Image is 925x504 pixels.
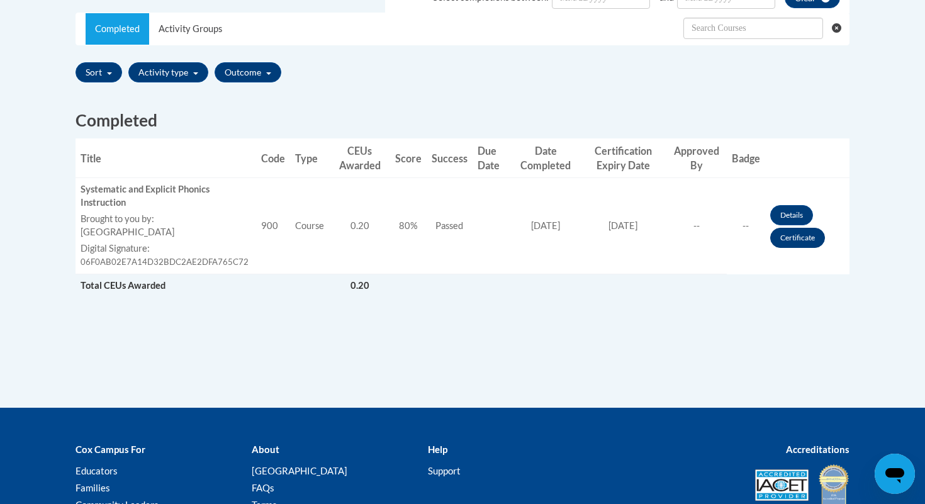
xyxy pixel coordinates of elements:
[76,138,256,178] th: Title
[666,274,727,298] td: Actions
[727,138,765,178] th: Badge
[81,257,249,267] span: 06F0AB02E7A14D32BDC2AE2DFA765C72
[81,242,251,255] label: Digital Signature:
[428,465,461,476] a: Support
[149,13,232,45] a: Activity Groups
[252,444,279,455] b: About
[531,220,560,231] span: [DATE]
[81,183,251,210] div: Systematic and Explicit Phonics Instruction
[875,454,915,494] iframe: Button to launch messaging window
[256,138,290,178] th: Code
[512,138,580,178] th: Date Completed
[832,13,849,43] button: Clear searching
[76,62,122,82] button: Sort
[580,138,666,178] th: Certification Expiry Date
[473,138,512,178] th: Due Date
[290,138,329,178] th: Type
[81,227,174,237] span: [GEOGRAPHIC_DATA]
[329,138,390,178] th: CEUs Awarded
[765,138,849,178] th: Actions
[666,138,727,178] th: Approved By
[76,444,145,455] b: Cox Campus For
[427,138,473,178] th: Success
[252,482,274,493] a: FAQs
[86,13,149,45] a: Completed
[390,138,427,178] th: Score
[215,62,281,82] button: Outcome
[81,280,165,291] span: Total CEUs Awarded
[427,178,473,274] td: Passed
[755,469,809,501] img: Accredited IACET® Provider
[770,228,825,248] a: Certificate
[765,178,849,274] td: Actions
[128,62,208,82] button: Activity type
[256,178,290,274] td: 900
[329,274,390,298] td: 0.20
[252,465,347,476] a: [GEOGRAPHIC_DATA]
[399,220,418,231] span: 80%
[76,109,849,132] h2: Completed
[727,178,765,274] td: --
[770,205,813,225] a: Details button
[290,178,329,274] td: Course
[683,18,823,39] input: Search Withdrawn Transcripts
[786,444,849,455] b: Accreditations
[666,178,727,274] td: --
[76,465,118,476] a: Educators
[334,220,384,233] div: 0.20
[81,213,251,226] label: Brought to you by:
[76,482,110,493] a: Families
[428,444,447,455] b: Help
[608,220,637,231] span: [DATE]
